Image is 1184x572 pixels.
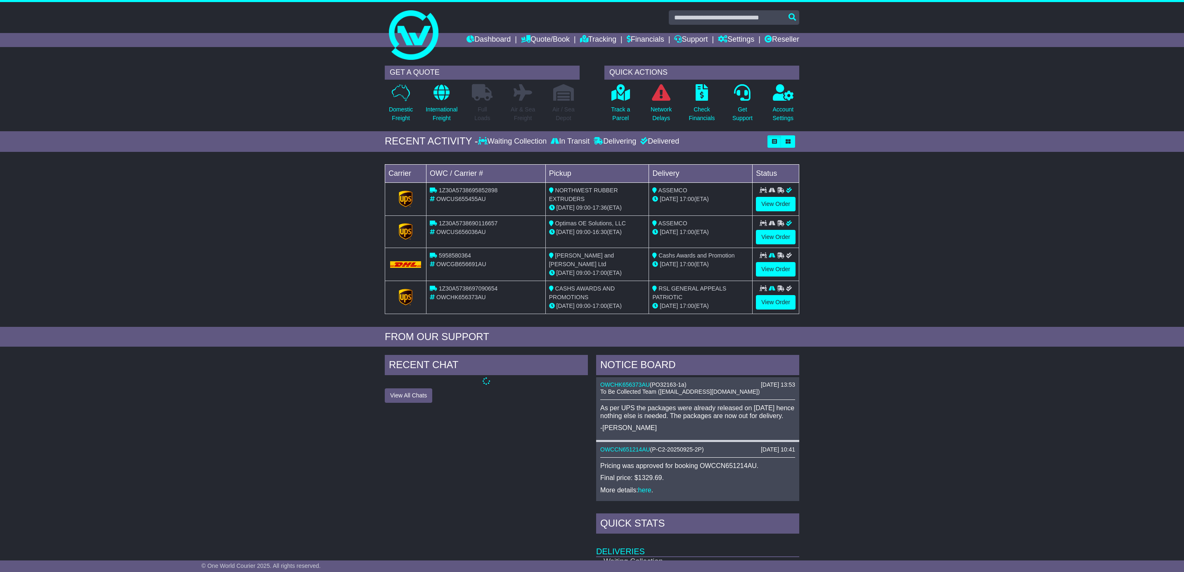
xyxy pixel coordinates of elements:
[549,252,614,267] span: [PERSON_NAME] and [PERSON_NAME] Ltd
[439,252,471,259] span: 5958580364
[545,164,649,182] td: Pickup
[658,220,687,227] span: ASSEMCO
[549,269,646,277] div: - (ETA)
[680,229,694,235] span: 17:00
[472,105,493,123] p: Full Loads
[718,33,754,47] a: Settings
[399,191,413,207] img: GetCarrierServiceLogo
[385,66,580,80] div: GET A QUOTE
[600,381,650,388] a: OWCHK656373AU
[385,388,432,403] button: View All Chats
[652,195,749,203] div: (ETA)
[556,269,575,276] span: [DATE]
[649,164,753,182] td: Delivery
[660,229,678,235] span: [DATE]
[652,302,749,310] div: (ETA)
[761,381,795,388] div: [DATE] 13:53
[660,261,678,267] span: [DATE]
[576,269,591,276] span: 09:00
[638,487,651,494] a: here
[732,84,753,127] a: GetSupport
[555,220,626,227] span: Optimas OE Solutions, LLC
[389,105,413,123] p: Domestic Freight
[549,285,615,300] span: CASHS AWARDS AND PROMOTIONS
[611,84,630,127] a: Track aParcel
[388,84,413,127] a: DomesticFreight
[600,446,795,453] div: ( )
[680,196,694,202] span: 17:00
[756,295,796,310] a: View Order
[549,302,646,310] div: - (ETA)
[385,135,478,147] div: RECENT ACTIVITY -
[549,137,592,146] div: In Transit
[627,33,664,47] a: Financials
[592,303,607,309] span: 17:00
[773,105,794,123] p: Account Settings
[466,33,511,47] a: Dashboard
[600,381,795,388] div: ( )
[549,228,646,236] div: - (ETA)
[390,261,421,268] img: DHL.png
[652,260,749,269] div: (ETA)
[680,261,694,267] span: 17:00
[436,229,486,235] span: OWCUS656036AU
[385,355,588,377] div: RECENT CHAT
[399,289,413,305] img: GetCarrierServiceLogo
[596,557,770,566] td: Waiting Collection
[689,84,715,127] a: CheckFinancials
[652,285,726,300] span: RSL GENERAL APPEALS PATRIOTIC
[652,228,749,236] div: (ETA)
[426,105,457,123] p: International Freight
[439,285,497,292] span: 1Z30A5738697090654
[674,33,708,47] a: Support
[576,303,591,309] span: 09:00
[201,563,321,569] span: © One World Courier 2025. All rights reserved.
[596,513,799,536] div: Quick Stats
[756,262,796,277] a: View Order
[592,204,607,211] span: 17:36
[385,331,799,343] div: FROM OUR SUPPORT
[592,269,607,276] span: 17:00
[580,33,616,47] a: Tracking
[680,303,694,309] span: 17:00
[652,381,684,388] span: PO32163-1a
[660,196,678,202] span: [DATE]
[556,204,575,211] span: [DATE]
[478,137,549,146] div: Waiting Collection
[600,404,795,420] p: As per UPS the packages were already released on [DATE] hence nothing else is needed. The package...
[521,33,570,47] a: Quote/Book
[600,462,795,470] p: Pricing was approved for booking OWCCN651214AU.
[660,303,678,309] span: [DATE]
[753,164,799,182] td: Status
[576,229,591,235] span: 09:00
[439,220,497,227] span: 1Z30A5738690116657
[436,261,486,267] span: OWCGB656691AU
[600,474,795,482] p: Final price: $1329.69.
[651,105,672,123] p: Network Delays
[658,252,734,259] span: Cashs Awards and Promotion
[439,187,497,194] span: 1Z30A5738695852898
[592,137,638,146] div: Delivering
[638,137,679,146] div: Delivered
[732,105,753,123] p: Get Support
[761,446,795,453] div: [DATE] 10:41
[756,197,796,211] a: View Order
[436,196,486,202] span: OWCUS655455AU
[765,33,799,47] a: Reseller
[436,294,486,300] span: OWCHK656373AU
[385,164,426,182] td: Carrier
[549,187,618,202] span: NORTHWEST RUBBER EXTRUDERS
[600,388,760,395] span: To Be Collected Team ([EMAIL_ADDRESS][DOMAIN_NAME])
[600,424,795,432] p: -[PERSON_NAME]
[689,105,715,123] p: Check Financials
[600,446,650,453] a: OWCCN651214AU
[600,486,795,494] p: More details: .
[556,303,575,309] span: [DATE]
[425,84,458,127] a: InternationalFreight
[399,223,413,240] img: GetCarrierServiceLogo
[650,84,672,127] a: NetworkDelays
[658,187,687,194] span: ASSEMCO
[576,204,591,211] span: 09:00
[511,105,535,123] p: Air & Sea Freight
[596,355,799,377] div: NOTICE BOARD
